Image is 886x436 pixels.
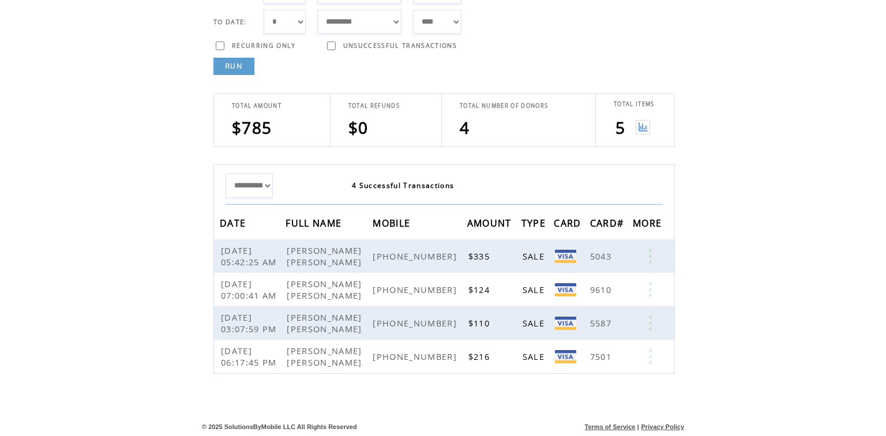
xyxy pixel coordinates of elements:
[633,214,664,235] span: MORE
[348,116,369,138] span: $0
[286,214,344,235] span: FULL NAME
[221,278,280,301] span: [DATE] 07:00:41 AM
[373,284,460,295] span: [PHONE_NUMBER]
[468,250,493,262] span: $335
[523,284,547,295] span: SALE
[590,250,614,262] span: 5043
[468,317,493,329] span: $110
[521,219,549,226] a: TYPE
[373,351,460,362] span: [PHONE_NUMBER]
[343,42,457,50] span: UNSUCCESSFUL TRANSACTIONS
[614,100,655,108] span: TOTAL ITEMS
[213,18,247,26] span: TO DATE:
[585,423,636,430] a: Terms of Service
[555,283,576,296] img: Visa
[286,219,344,226] a: FULL NAME
[221,245,280,268] span: [DATE] 05:42:25 AM
[468,351,493,362] span: $216
[232,102,281,110] span: TOTAL AMOUNT
[460,102,548,110] span: TOTAL NUMBER OF DONORS
[555,317,576,330] img: Visa
[287,311,365,334] span: [PERSON_NAME] [PERSON_NAME]
[373,317,460,329] span: [PHONE_NUMBER]
[287,278,365,301] span: [PERSON_NAME] [PERSON_NAME]
[521,214,549,235] span: TYPE
[467,214,515,235] span: AMOUNT
[523,317,547,329] span: SALE
[220,214,249,235] span: DATE
[590,351,614,362] span: 7501
[590,317,614,329] span: 5587
[555,350,576,363] img: Visa
[373,219,413,226] a: MOBILE
[202,423,357,430] span: © 2025 SolutionsByMobile LLC All Rights Reserved
[460,116,470,138] span: 4
[373,214,413,235] span: MOBILE
[615,116,625,138] span: 5
[221,345,280,368] span: [DATE] 06:17:45 PM
[352,181,454,190] span: 4 Successful Transactions
[468,284,493,295] span: $124
[232,42,296,50] span: RECURRING ONLY
[636,120,650,134] img: View graph
[590,284,614,295] span: 9610
[523,351,547,362] span: SALE
[220,219,249,226] a: DATE
[232,116,272,138] span: $785
[287,245,365,268] span: [PERSON_NAME] [PERSON_NAME]
[213,58,254,75] a: RUN
[554,214,584,235] span: CARD
[348,102,400,110] span: TOTAL REFUNDS
[555,250,576,263] img: Visa
[373,250,460,262] span: [PHONE_NUMBER]
[641,423,684,430] a: Privacy Policy
[590,219,627,226] a: CARD#
[467,219,515,226] a: AMOUNT
[287,345,365,368] span: [PERSON_NAME] [PERSON_NAME]
[523,250,547,262] span: SALE
[590,214,627,235] span: CARD#
[221,311,280,334] span: [DATE] 03:07:59 PM
[637,423,639,430] span: |
[554,219,584,226] a: CARD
